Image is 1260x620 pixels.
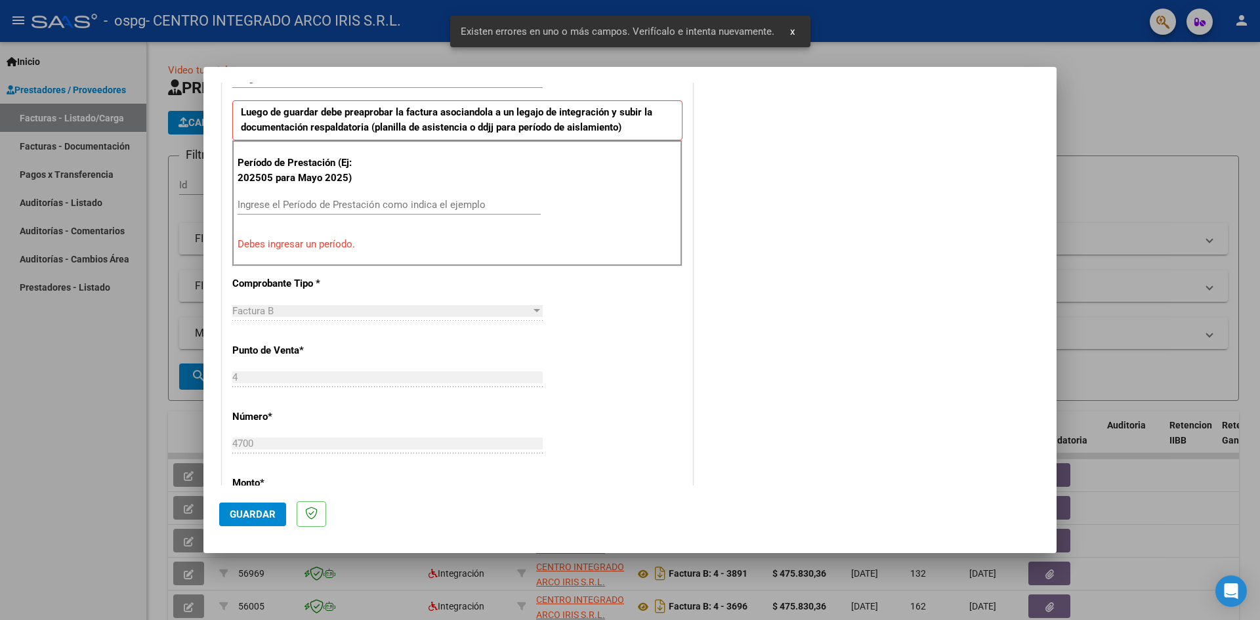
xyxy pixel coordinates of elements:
[790,26,795,37] span: x
[232,343,367,358] p: Punto de Venta
[230,508,276,520] span: Guardar
[219,503,286,526] button: Guardar
[1215,575,1247,607] div: Open Intercom Messenger
[232,476,367,491] p: Monto
[461,25,774,38] span: Existen errores en uno o más campos. Verifícalo e intenta nuevamente.
[238,237,677,252] p: Debes ingresar un período.
[232,305,274,317] span: Factura B
[238,155,369,185] p: Período de Prestación (Ej: 202505 para Mayo 2025)
[232,276,367,291] p: Comprobante Tipo *
[241,106,652,133] strong: Luego de guardar debe preaprobar la factura asociandola a un legajo de integración y subir la doc...
[232,409,367,424] p: Número
[780,20,805,43] button: x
